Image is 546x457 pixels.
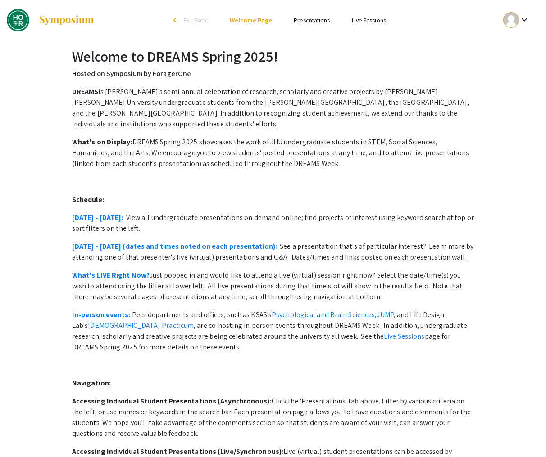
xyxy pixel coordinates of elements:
a: DREAMS Spring 2025 [7,9,95,31]
p: Peer departments and offices, such as KSAS's , , and Life Design Lab's , are co-hosting in-person... [72,309,474,353]
h2: Welcome to DREAMS Spring 2025! [72,48,474,65]
a: What's LIVE Right Now? [72,270,150,280]
a: In-person events: [72,310,131,319]
strong: Schedule: [72,195,104,204]
p: Hosted on Symposium by ForagerOne [72,68,474,79]
a: Psychological and Brain Sciences [272,310,375,319]
a: Live Sessions [384,332,424,341]
img: DREAMS Spring 2025 [7,9,29,31]
strong: DREAMS [72,87,99,96]
a: Welcome Page [230,16,272,24]
a: [DATE] - [DATE] (dates and times noted on each presentation): [72,242,277,251]
a: [DATE] - [DATE]: [72,213,123,222]
a: [DEMOGRAPHIC_DATA] Practicum [88,321,194,330]
iframe: Chat [7,417,38,450]
a: JUMP [377,310,393,319]
strong: Accessing Individual Student Presentations (Live/Synchronous): [72,447,283,456]
mat-icon: Expand account dropdown [519,14,530,25]
strong: What's on Display: [72,137,132,147]
a: Presentations [294,16,330,24]
p: View all undergraduate presentations on demand online; find projects of interest using keyword se... [72,212,474,234]
p: DREAMS Spring 2025 showcases the work of JHU undergraduate students in STEM, Social Sciences, Hum... [72,137,474,169]
p: Just popped in and would like to attend a live (virtual) session right now? Select the date/time(... [72,270,474,302]
span: Exit Event [183,16,208,24]
p: See a presentation that's of particular interest? Learn more by attending one of that presenter's... [72,241,474,263]
strong: Navigation: [72,378,111,388]
a: Live Sessions [352,16,386,24]
img: Symposium by ForagerOne [38,15,95,26]
button: Expand account dropdown [494,10,539,30]
div: arrow_back_ios [173,18,179,23]
strong: Accessing Individual Student Presentations (Asynchronous): [72,396,272,406]
p: is [PERSON_NAME]'s semi-annual celebration of research, scholarly and creative projects by [PERSO... [72,86,474,130]
p: Click the 'Presentations' tab above. Filter by various criteria on the left, or use names or keyw... [72,396,474,439]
